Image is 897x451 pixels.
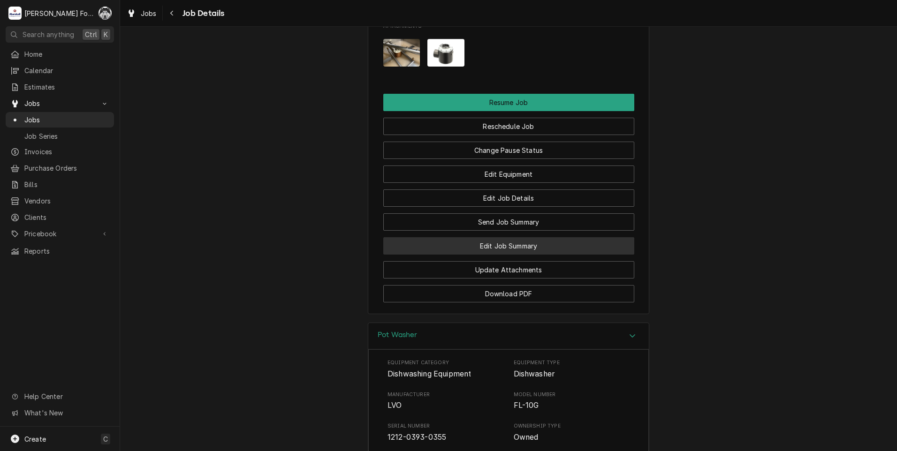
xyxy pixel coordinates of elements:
[8,7,22,20] div: M
[383,39,420,67] img: b7Wazg3KS1wYfBG0w6Zw
[24,212,109,222] span: Clients
[104,30,108,39] span: K
[24,115,109,125] span: Jobs
[24,246,109,256] span: Reports
[6,144,114,159] a: Invoices
[383,31,634,74] span: Attachments
[514,391,630,411] div: Model Number
[24,391,108,401] span: Help Center
[383,135,634,159] div: Button Group Row
[383,255,634,278] div: Button Group Row
[388,422,504,430] span: Serial Number
[165,6,180,21] button: Navigate back
[103,434,108,444] span: C
[514,432,630,443] span: Ownership Type
[24,229,95,239] span: Pricebook
[388,359,504,367] span: Equipment Category
[24,180,109,189] span: Bills
[383,142,634,159] button: Change Pause Status
[383,189,634,207] button: Edit Job Details
[6,79,114,95] a: Estimates
[24,408,108,418] span: What's New
[368,323,649,350] button: Accordion Details Expand Trigger
[383,231,634,255] div: Button Group Row
[388,369,471,378] span: Dishwashing Equipment
[383,213,634,231] button: Send Job Summary
[514,391,630,398] span: Model Number
[141,8,157,18] span: Jobs
[24,435,46,443] span: Create
[383,183,634,207] div: Button Group Row
[514,359,630,367] span: Equipment Type
[383,94,634,302] div: Button Group
[514,368,630,380] span: Equipment Type
[388,359,504,379] div: Equipment Category
[6,112,114,128] a: Jobs
[6,63,114,78] a: Calendar
[6,193,114,209] a: Vendors
[6,160,114,176] a: Purchase Orders
[24,8,93,18] div: [PERSON_NAME] Food Equipment Service
[514,369,555,378] span: Dishwasher
[514,433,539,442] span: Owned
[514,359,630,379] div: Equipment Type
[24,49,109,59] span: Home
[514,422,630,430] span: Ownership Type
[99,7,112,20] div: C(
[180,7,225,20] span: Job Details
[514,400,630,411] span: Model Number
[388,422,504,443] div: Serial Number
[24,163,109,173] span: Purchase Orders
[383,111,634,135] div: Button Group Row
[24,66,109,75] span: Calendar
[383,23,634,74] div: Attachments
[6,389,114,404] a: Go to Help Center
[24,98,95,108] span: Jobs
[383,159,634,183] div: Button Group Row
[388,391,504,411] div: Manufacturer
[383,285,634,302] button: Download PDF
[388,401,402,410] span: LVO
[6,405,114,421] a: Go to What's New
[383,278,634,302] div: Button Group Row
[388,433,446,442] span: 1212-0393-0355
[388,368,504,380] span: Equipment Category
[383,237,634,255] button: Edit Job Summary
[6,210,114,225] a: Clients
[383,118,634,135] button: Reschedule Job
[6,243,114,259] a: Reports
[85,30,97,39] span: Ctrl
[6,46,114,62] a: Home
[24,131,109,141] span: Job Series
[383,165,634,183] button: Edit Equipment
[99,7,112,20] div: Chris Murphy (103)'s Avatar
[388,432,504,443] span: Serial Number
[23,30,74,39] span: Search anything
[6,26,114,43] button: Search anythingCtrlK
[6,96,114,111] a: Go to Jobs
[368,323,649,350] div: Accordion Header
[378,331,418,339] h3: Pot Washer
[24,196,109,206] span: Vendors
[123,6,160,21] a: Jobs
[6,177,114,192] a: Bills
[383,207,634,231] div: Button Group Row
[6,226,114,241] a: Go to Pricebook
[24,147,109,157] span: Invoices
[388,391,504,398] span: Manufacturer
[383,261,634,278] button: Update Attachments
[514,401,539,410] span: FL-10G
[514,422,630,443] div: Ownership Type
[6,128,114,144] a: Job Series
[383,94,634,111] div: Button Group Row
[24,82,109,92] span: Estimates
[8,7,22,20] div: Marshall Food Equipment Service's Avatar
[388,400,504,411] span: Manufacturer
[427,39,464,67] img: BsPwcXtDQGiPtcpkSKAi
[383,94,634,111] button: Resume Job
